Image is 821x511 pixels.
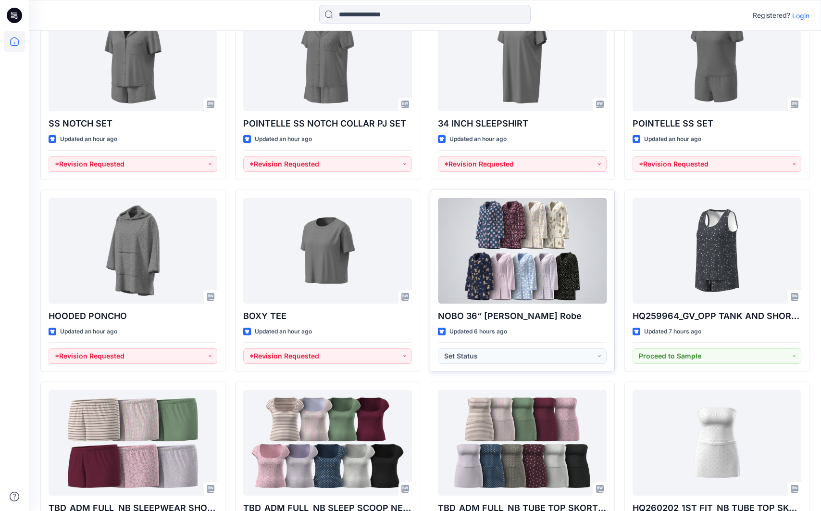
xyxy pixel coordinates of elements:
[243,309,412,323] p: BOXY TEE
[633,390,801,496] a: HQ260202_1ST FIT_NB TUBE TOP SKORT SET
[49,198,217,304] a: HOODED PONCHO
[60,134,117,144] p: Updated an hour ago
[49,117,217,130] p: SS NOTCH SET
[49,5,217,111] a: SS NOTCH SET
[255,327,312,337] p: Updated an hour ago
[633,198,801,304] a: HQ259964_GV_OPP TANK AND SHORTSLEEP SET
[644,327,701,337] p: Updated 7 hours ago
[243,198,412,304] a: BOXY TEE
[633,5,801,111] a: POINTELLE SS SET
[438,5,607,111] a: 34 INCH SLEEPSHIRT
[633,117,801,130] p: POINTELLE SS SET
[49,309,217,323] p: HOODED PONCHO
[633,309,801,323] p: HQ259964_GV_OPP TANK AND SHORTSLEEP SET
[438,198,607,304] a: NOBO 36“ Terry Hooded Robe
[243,390,412,496] a: TBD_ADM FULL_NB SLEEP SCOOP NECK TEE
[644,134,701,144] p: Updated an hour ago
[243,117,412,130] p: POINTELLE SS NOTCH COLLAR PJ SET
[255,134,312,144] p: Updated an hour ago
[449,134,507,144] p: Updated an hour ago
[243,5,412,111] a: POINTELLE SS NOTCH COLLAR PJ SET
[449,327,507,337] p: Updated 6 hours ago
[60,327,117,337] p: Updated an hour ago
[438,309,607,323] p: NOBO 36“ [PERSON_NAME] Robe
[753,10,790,21] p: Registered?
[792,11,809,21] p: Login
[438,390,607,496] a: TBD_ADM FULL_NB TUBE TOP SKORT SET
[49,390,217,496] a: TBD_ADM FULL_NB SLEEPWEAR SHORT
[438,117,607,130] p: 34 INCH SLEEPSHIRT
